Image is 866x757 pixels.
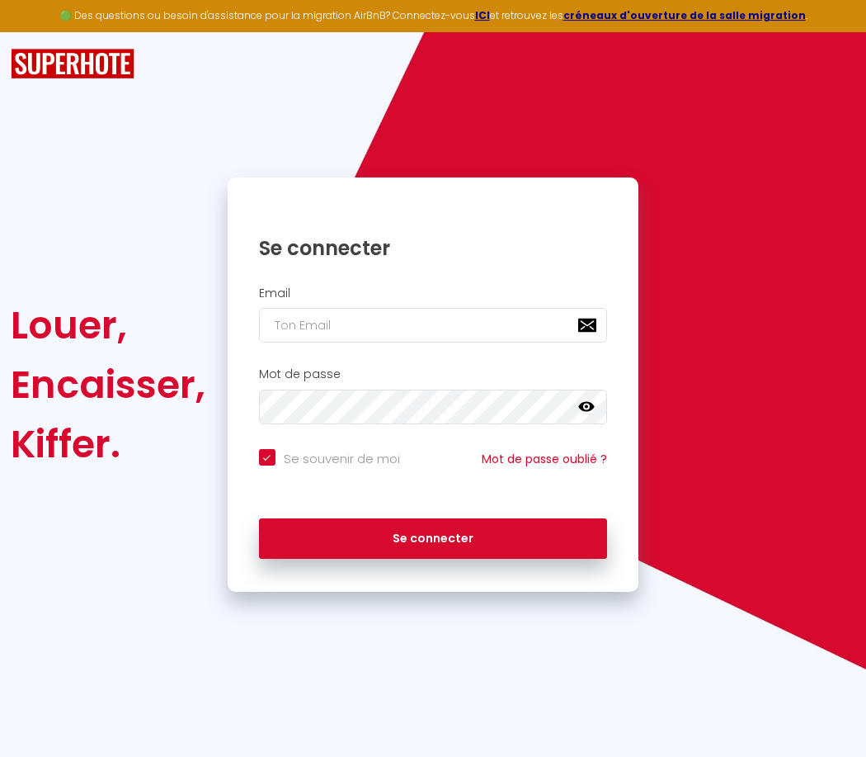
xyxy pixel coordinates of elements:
input: Ton Email [259,308,608,343]
a: Mot de passe oublié ? [482,451,607,467]
img: SuperHote logo [11,49,134,79]
a: ICI [475,8,490,22]
div: Kiffer. [11,414,205,474]
div: Encaisser, [11,355,205,414]
h2: Email [259,286,608,300]
h2: Mot de passe [259,367,608,381]
h1: Se connecter [259,235,608,261]
a: créneaux d'ouverture de la salle migration [563,8,806,22]
button: Se connecter [259,518,608,560]
div: Louer, [11,296,205,355]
